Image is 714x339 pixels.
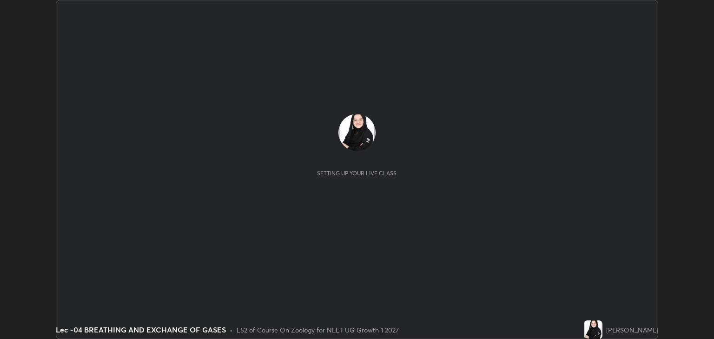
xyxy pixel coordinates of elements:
[584,320,602,339] img: 057c7c02de2049eba9048d9a0593b0e0.jpg
[230,325,233,335] div: •
[317,170,397,177] div: Setting up your live class
[237,325,399,335] div: L52 of Course On Zoology for NEET UG Growth 1 2027
[56,324,226,335] div: Lec -04 BREATHING AND EXCHANGE OF GASES
[338,114,376,151] img: 057c7c02de2049eba9048d9a0593b0e0.jpg
[606,325,658,335] div: [PERSON_NAME]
